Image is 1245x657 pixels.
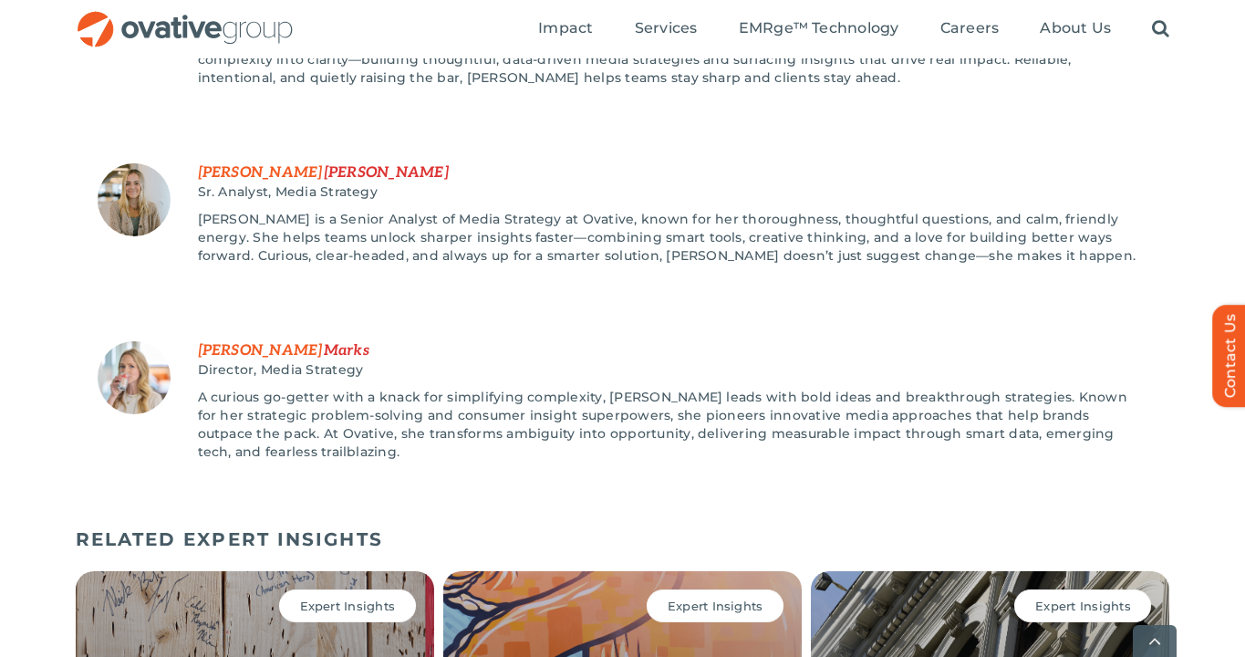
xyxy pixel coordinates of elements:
a: About Us [1040,19,1111,39]
span: About Us [1040,19,1111,37]
p: [PERSON_NAME] is a Senior Analyst of Media Strategy at Ovative, known for her curiosity, precisio... [198,32,1148,87]
span: First Name [198,164,323,182]
a: Impact [538,19,593,39]
div: Job Title [198,360,1147,379]
span: EMRge™ Technology [739,19,899,37]
a: Search [1152,19,1169,39]
span: Last Name [324,164,449,182]
span: Impact [538,19,593,37]
h5: RELATED EXPERT INSIGHTS [76,528,1170,550]
a: Careers [940,19,1000,39]
span: Last Name [324,342,369,360]
a: EMRge™ Technology [739,19,899,39]
span: Services [635,19,698,37]
span: First Name [198,342,323,360]
a: OG_Full_horizontal_RGB [76,9,295,26]
span: Careers [940,19,1000,37]
div: Job Title [198,182,1147,201]
p: [PERSON_NAME] is a Senior Analyst of Media Strategy at Ovative, known for her thoroughness, thoug... [198,210,1148,265]
a: Services [635,19,698,39]
p: A curious go-getter with a knack for simplifying complexity, [PERSON_NAME] leads with bold ideas ... [198,388,1148,461]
